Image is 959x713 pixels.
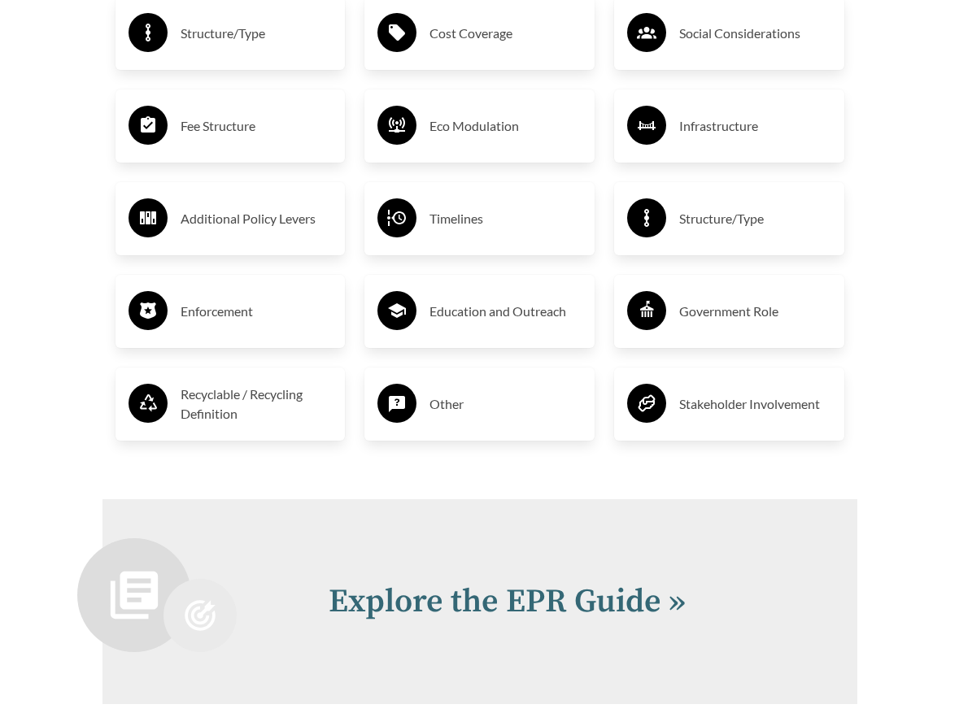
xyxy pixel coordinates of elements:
[679,206,831,232] h3: Structure/Type
[181,385,333,424] h3: Recyclable / Recycling Definition
[181,206,333,232] h3: Additional Policy Levers
[429,391,582,417] h3: Other
[329,581,686,622] a: Explore the EPR Guide »
[181,298,333,324] h3: Enforcement
[679,298,831,324] h3: Government Role
[679,391,831,417] h3: Stakeholder Involvement
[429,113,582,139] h3: Eco Modulation
[181,20,333,46] h3: Structure/Type
[679,113,831,139] h3: Infrastructure
[429,20,582,46] h3: Cost Coverage
[181,113,333,139] h3: Fee Structure
[679,20,831,46] h3: Social Considerations
[429,206,582,232] h3: Timelines
[429,298,582,324] h3: Education and Outreach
